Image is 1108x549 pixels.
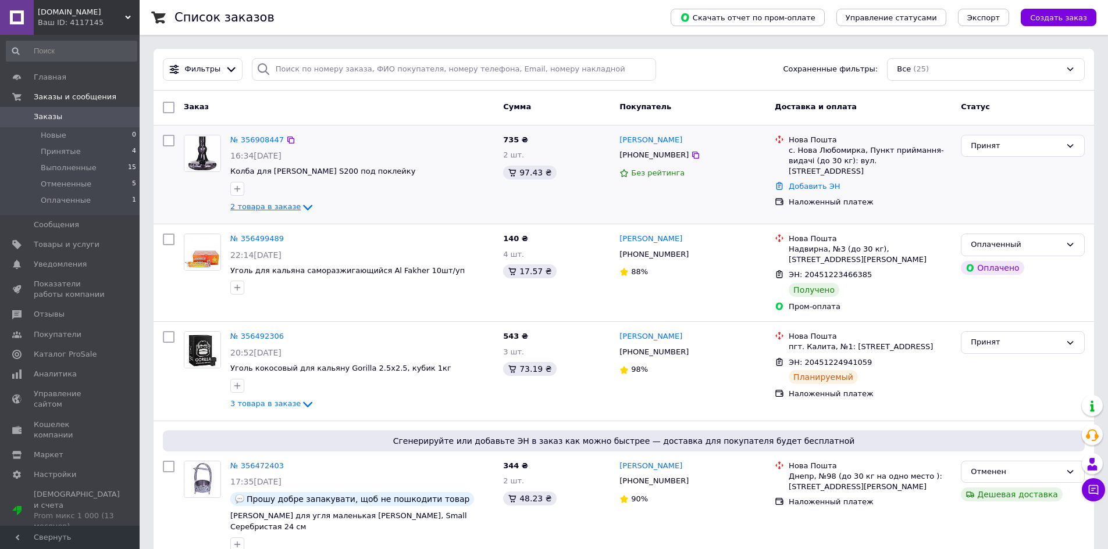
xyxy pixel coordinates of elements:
[34,450,63,460] span: Маркет
[789,370,858,384] div: Планируемый
[789,244,952,265] div: Надвирна, №3 (до 30 кг), [STREET_ADDRESS][PERSON_NAME]
[247,494,469,504] span: Прошу добре запакувати, щоб не пошкодити товар
[230,511,467,531] a: [PERSON_NAME] для угля маленькая [PERSON_NAME], Small Серебристая 24 см
[38,17,140,28] div: Ваш ID: 4117145
[132,146,136,157] span: 4
[184,234,220,270] img: Фото товару
[503,476,524,485] span: 2 шт.
[846,13,937,22] span: Управление статусами
[34,279,108,300] span: Показатели работы компании
[34,419,108,440] span: Кошелек компании
[503,234,528,243] span: 140 ₴
[230,203,301,211] span: 2 товара в заказе
[617,247,691,262] div: [PHONE_NUMBER]
[789,182,840,191] a: Добавить ЭН
[789,197,952,207] div: Наложенный платеж
[230,167,415,175] span: Колба для [PERSON_NAME] S200 под поклейку
[34,389,108,410] span: Управление сайтом
[789,145,952,177] div: с. Нова Любомирка, Пункт приймання-видачі (до 30 кг): вул. [STREET_ADDRESS]
[34,489,120,532] span: [DEMOGRAPHIC_DATA] и счета
[230,234,284,243] a: № 356499489
[34,511,120,532] div: Prom микс 1 000 (13 месяцев)
[967,13,1000,22] span: Экспорт
[617,345,691,360] div: [PHONE_NUMBER]
[230,135,284,144] a: № 356908447
[619,331,682,342] a: [PERSON_NAME]
[789,461,952,471] div: Нова Пошта
[503,135,528,144] span: 735 ₴
[184,135,221,172] a: Фото товару
[34,349,97,360] span: Каталог ProSale
[235,494,244,504] img: :speech_balloon:
[185,64,221,75] span: Фильтры
[775,102,857,111] span: Доставка и оплата
[1009,13,1096,21] a: Создать заказ
[789,270,872,279] span: ЭН: 20451223466385
[503,150,524,159] span: 2 шт.
[132,195,136,206] span: 1
[503,166,556,180] div: 97.43 ₴
[789,234,952,244] div: Нова Пошта
[971,140,1061,152] div: Принят
[1021,9,1096,26] button: Создать заказ
[503,264,556,278] div: 17.57 ₴
[789,389,952,399] div: Наложенный платеж
[41,163,97,173] span: Выполненные
[789,302,952,312] div: Пром-оплата
[230,332,284,340] a: № 356492306
[230,250,282,260] span: 22:14[DATE]
[34,92,116,102] span: Заказы и сообщения
[230,202,315,211] a: 2 товара в заказе
[631,168,685,177] span: Без рейтинга
[789,497,952,507] div: Наложенный платеж
[503,332,528,340] span: 543 ₴
[836,9,946,26] button: Управление статусами
[617,473,691,489] div: [PHONE_NUMBER]
[230,151,282,160] span: 16:34[DATE]
[38,7,125,17] span: MirageHookah.shop
[680,12,815,23] span: Скачать отчет по пром-оплате
[41,179,91,189] span: Отмененные
[34,239,99,250] span: Товары и услуги
[503,362,556,376] div: 73.19 ₴
[230,266,465,275] a: Уголь для кальяна саморазжигающийся Al Fakher 10шт/уп
[789,342,952,352] div: пгт. Калита, №1: [STREET_ADDRESS]
[230,399,301,408] span: 3 товара в заказе
[961,487,1063,501] div: Дешевая доставка
[631,494,648,503] span: 90%
[230,477,282,486] span: 17:35[DATE]
[34,469,76,480] span: Настройки
[34,72,66,82] span: Главная
[41,130,66,141] span: Новые
[617,148,691,163] div: [PHONE_NUMBER]
[789,283,839,297] div: Получено
[789,471,952,492] div: Днепр, №98 (до 30 кг на одно место ): [STREET_ADDRESS][PERSON_NAME]
[783,64,878,75] span: Сохраненные фильтры:
[230,348,282,357] span: 20:52[DATE]
[174,10,275,24] h1: Список заказов
[230,461,284,470] a: № 356472403
[619,135,682,146] a: [PERSON_NAME]
[671,9,825,26] button: Скачать отчет по пром-оплате
[41,195,91,206] span: Оплаченные
[503,461,528,470] span: 344 ₴
[971,239,1061,251] div: Оплаченный
[631,267,648,276] span: 88%
[619,461,682,472] a: [PERSON_NAME]
[789,331,952,342] div: Нова Пошта
[230,399,315,408] a: 3 товара в заказе
[184,461,220,497] img: Фото товару
[503,250,524,259] span: 4 шт.
[619,102,671,111] span: Покупатель
[1030,13,1087,22] span: Создать заказ
[34,112,62,122] span: Заказы
[34,220,79,230] span: Сообщения
[503,102,531,111] span: Сумма
[897,64,911,75] span: Все
[184,461,221,498] a: Фото товару
[971,336,1061,349] div: Принят
[961,261,1024,275] div: Оплачено
[41,146,81,157] span: Принятые
[184,135,220,171] img: Фото товару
